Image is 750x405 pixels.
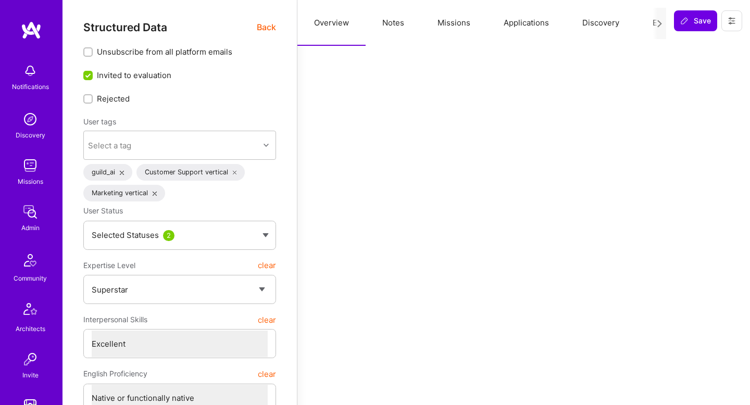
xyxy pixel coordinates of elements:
span: Rejected [97,93,130,104]
img: Architects [18,298,43,323]
span: English Proficiency [83,364,147,383]
div: Missions [18,176,43,187]
div: Community [14,273,47,284]
div: Marketing vertical [83,185,165,201]
span: Interpersonal Skills [83,310,147,329]
div: Customer Support vertical [136,164,245,181]
i: icon Close [120,171,124,175]
img: bell [20,60,41,81]
i: icon Chevron [264,143,269,148]
img: caret [262,233,269,237]
span: Unsubscribe from all platform emails [97,46,232,57]
div: Architects [16,323,45,334]
div: Notifications [12,81,49,92]
img: Invite [20,349,41,370]
button: clear [258,310,276,329]
div: Select a tag [88,140,131,151]
button: clear [258,256,276,275]
i: icon Close [233,171,237,175]
i: icon Next [656,20,664,28]
div: guild_ai [83,164,132,181]
img: admin teamwork [20,201,41,222]
span: Selected Statuses [92,230,159,240]
span: Expertise Level [83,256,135,275]
span: Back [257,21,276,34]
i: icon Close [153,192,157,196]
img: logo [21,21,42,40]
span: Invited to evaluation [97,70,171,81]
button: clear [258,364,276,383]
span: Save [680,16,711,26]
div: 2 [163,230,174,241]
label: User tags [83,117,116,126]
div: Invite [22,370,39,381]
span: Structured Data [83,21,167,34]
img: Community [18,248,43,273]
div: Admin [21,222,40,233]
button: Save [674,10,717,31]
img: teamwork [20,155,41,176]
span: User Status [83,206,123,215]
div: Discovery [16,130,45,141]
img: discovery [20,109,41,130]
